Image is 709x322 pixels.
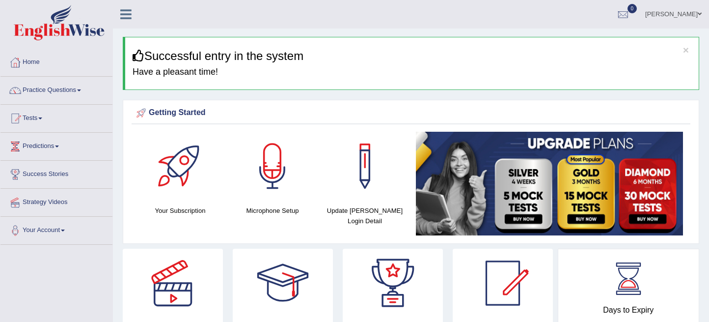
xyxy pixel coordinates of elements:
a: Practice Questions [0,77,112,101]
img: small5.jpg [416,132,683,235]
h3: Successful entry in the system [133,50,691,62]
div: Getting Started [134,106,688,120]
h4: Microphone Setup [231,205,314,216]
a: Strategy Videos [0,189,112,213]
a: Your Account [0,217,112,241]
button: × [683,45,689,55]
a: Home [0,49,112,73]
a: Success Stories [0,161,112,185]
a: Tests [0,105,112,129]
span: 0 [627,4,637,13]
h4: Update [PERSON_NAME] Login Detail [324,205,406,226]
h4: Days to Expiry [569,306,688,315]
h4: Your Subscription [139,205,221,216]
h4: Have a pleasant time! [133,67,691,77]
a: Predictions [0,133,112,157]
